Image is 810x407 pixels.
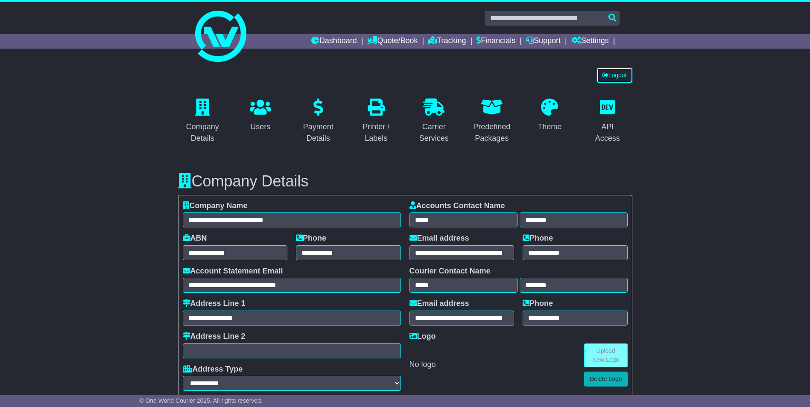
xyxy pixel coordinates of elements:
a: Carrier Services [409,96,459,147]
div: Payment Details [299,121,338,144]
label: Email address [409,234,469,243]
a: Upload New Logo [584,343,628,367]
label: Phone [296,234,326,243]
div: Company Details [184,121,222,144]
div: Predefined Packages [473,121,511,144]
label: ABN [183,234,207,243]
span: No logo [409,360,436,369]
label: Company Name [183,201,248,211]
label: Address Type [183,365,243,374]
span: © One World Courier 2025. All rights reserved. [139,397,263,404]
div: Theme [538,121,561,133]
a: Tracking [428,34,466,49]
a: Theme [532,96,567,136]
a: Dashboard [311,34,357,49]
label: Phone [523,234,553,243]
div: Users [250,121,271,133]
label: Accounts Contact Name [409,201,505,211]
div: Printer / Labels [357,121,395,144]
label: Address Line 2 [183,332,246,341]
a: Payment Details [294,96,343,147]
a: Logout [597,68,632,83]
label: Courier Contact Name [409,267,491,276]
a: Support [526,34,561,49]
h3: Company Details [178,173,632,190]
div: API Access [588,121,627,144]
label: Email address [409,299,469,308]
a: Users [244,96,277,136]
a: Quote/Book [367,34,418,49]
a: Financials [477,34,515,49]
label: Address Line 1 [183,299,246,308]
label: Phone [523,299,553,308]
label: Account Statement Email [183,267,283,276]
a: Printer / Labels [351,96,401,147]
a: Company Details [178,96,228,147]
div: Carrier Services [415,121,453,144]
a: Settings [571,34,609,49]
label: Logo [409,332,436,341]
a: Predefined Packages [467,96,517,147]
a: API Access [583,96,632,147]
